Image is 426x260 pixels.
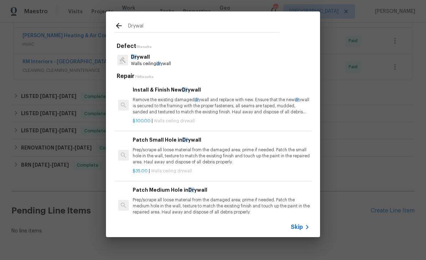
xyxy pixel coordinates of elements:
span: $100.00 [133,119,151,123]
p: Prep/scrape all loose material from the damaged area; prime if needed. Patch the small hole in th... [133,147,310,165]
span: 79 Results [135,75,153,79]
h5: Repair [117,73,311,80]
h6: Patch Medium Hole in ywall [133,186,310,194]
p: Remove the existing damaged ywall and replace with new. Ensure that the new ywall is secured to t... [133,97,310,115]
span: Dr [182,87,188,92]
span: Skip [291,224,303,231]
p: ywall [131,53,171,61]
p: Prep/scrape all loose material from the damaged area; prime if needed. Patch the medium hole in t... [133,197,310,215]
span: 1 Results [136,45,152,49]
span: $35.00 [133,169,148,173]
span: Dr [188,187,194,192]
p: Walls ceiling ywall [131,61,171,67]
h5: Defect [117,43,311,50]
h6: Install & Finish New ywall [133,86,310,94]
span: Walls ceiling drywall [154,119,195,123]
p: | [133,118,310,124]
input: Search issues or repairs [128,21,279,32]
p: | [133,168,310,174]
h6: Patch Small Hole in ywall [133,136,310,144]
span: Walls ceiling drywall [151,169,192,173]
span: dr [156,62,161,66]
span: Dr [182,137,188,142]
span: dr [194,98,199,102]
span: dr [295,98,299,102]
span: Dr [131,54,137,59]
